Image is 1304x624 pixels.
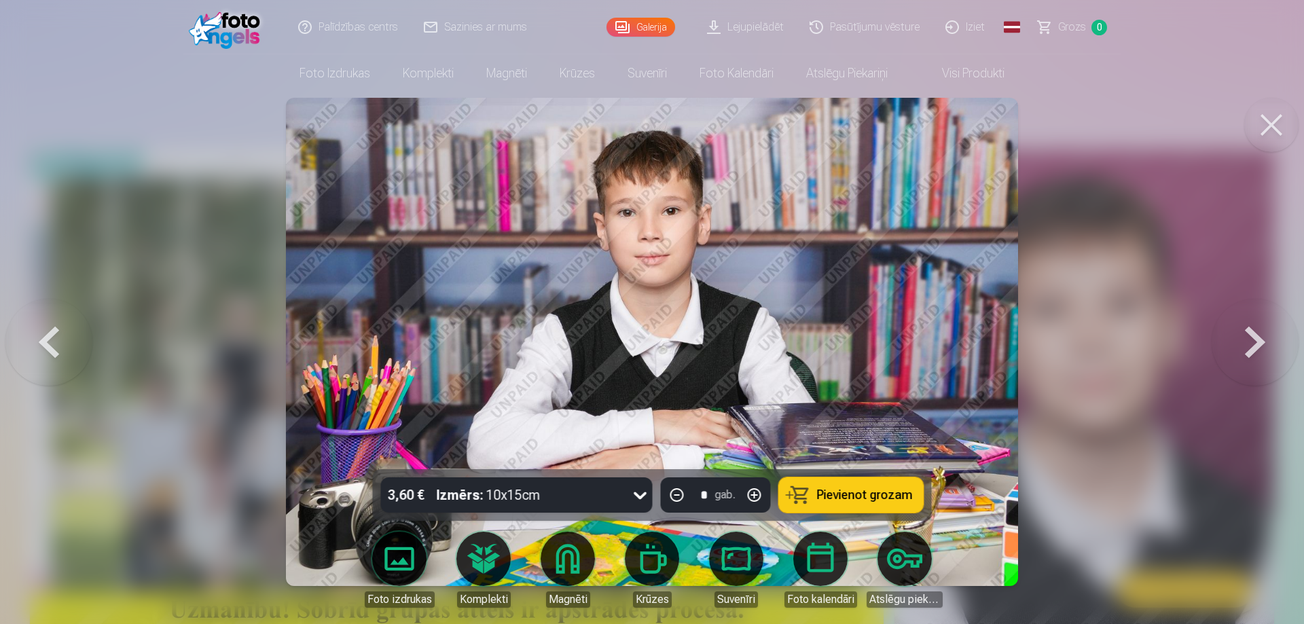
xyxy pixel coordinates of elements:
a: Komplekti [446,532,522,608]
span: 0 [1091,20,1107,35]
a: Suvenīri [611,54,683,92]
a: Visi produkti [904,54,1021,92]
div: Magnēti [546,591,590,608]
a: Atslēgu piekariņi [790,54,904,92]
span: Grozs [1058,19,1086,35]
a: Magnēti [470,54,543,92]
div: 10x15cm [437,477,541,513]
a: Atslēgu piekariņi [867,532,943,608]
a: Krūzes [614,532,690,608]
div: Foto kalendāri [784,591,857,608]
strong: Izmērs : [437,485,484,504]
div: Foto izdrukas [365,591,435,608]
a: Krūzes [543,54,611,92]
a: Foto kalendāri [782,532,858,608]
div: Atslēgu piekariņi [867,591,943,608]
div: Krūzes [633,591,672,608]
a: Komplekti [386,54,470,92]
div: Suvenīri [714,591,758,608]
div: Komplekti [457,591,511,608]
a: Foto izdrukas [361,532,437,608]
a: Foto kalendāri [683,54,790,92]
span: Pievienot grozam [817,489,913,501]
a: Foto izdrukas [283,54,386,92]
img: /fa1 [189,5,267,49]
a: Suvenīri [698,532,774,608]
div: 3,60 € [381,477,431,513]
a: Magnēti [530,532,606,608]
div: gab. [715,487,736,503]
button: Pievienot grozam [779,477,924,513]
a: Galerija [606,18,675,37]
